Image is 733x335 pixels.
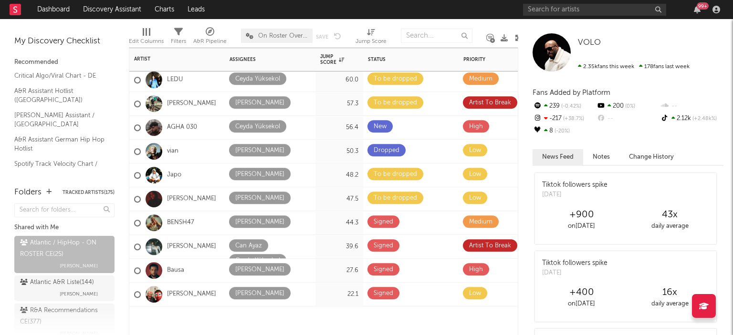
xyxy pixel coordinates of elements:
div: Ceyda Yüksekol [235,121,280,132]
div: -- [660,100,723,112]
span: +38.7 % [562,116,584,122]
div: Atlantic A&R Liste ( 144 ) [20,277,94,288]
a: [PERSON_NAME] Assistant / [GEOGRAPHIC_DATA] [14,110,105,130]
div: Assignees [230,57,296,62]
div: To be dropped [374,73,417,85]
div: Tiktok followers spike [542,180,607,190]
a: [PERSON_NAME] [167,195,216,203]
div: [PERSON_NAME] [235,193,284,204]
div: High [469,121,483,132]
a: BENSH47 [167,219,194,227]
a: vian [167,147,178,155]
div: 99 + [697,2,709,10]
div: 60.0 [320,74,358,86]
div: on [DATE] [537,298,626,310]
div: Signed [374,240,393,252]
div: Jump Score [356,24,387,51]
div: 56.4 [320,122,358,133]
div: 50.3 [320,146,358,157]
div: [PERSON_NAME] [235,264,284,275]
span: VOLO [578,39,601,47]
div: Jump Score [356,36,387,47]
div: A&R Pipeline [193,36,227,47]
a: AGHA 030 [167,123,197,132]
div: To be dropped [374,97,417,109]
a: Atlantic A&R Liste(144)[PERSON_NAME] [14,275,115,301]
div: 22.1 [320,289,358,300]
div: -- [596,112,660,125]
input: Search for folders... [14,203,115,217]
div: High [469,264,483,275]
div: 2.12k [660,112,723,125]
a: Bausa [167,266,184,274]
span: +2.48k % [691,116,717,122]
a: Spotify Track Velocity Chart / DE [14,159,105,178]
span: -20 % [553,129,570,134]
div: Low [469,169,481,180]
div: Artist To Break [469,240,511,252]
div: Edit Columns [129,36,164,47]
div: -217 [533,112,596,125]
div: To be dropped [374,169,417,180]
div: Medium [469,73,492,85]
div: Filters [171,24,186,51]
input: Search for artists [523,4,666,16]
div: daily average [626,221,714,232]
div: Can Ayaz [235,240,262,252]
span: [PERSON_NAME] [60,288,98,300]
div: 48.2 [320,170,358,181]
div: [DATE] [542,268,607,278]
div: R&A Recommendations CE ( 377 ) [20,305,106,328]
div: [PERSON_NAME] [235,169,284,180]
div: To be dropped [374,193,417,204]
a: Critical Algo/Viral Chart - DE [14,71,105,81]
div: Signed [374,216,393,228]
div: Jump Score [320,54,344,65]
button: Undo the changes to the current view. [334,31,341,40]
a: LEDU [167,76,183,84]
a: Japo [167,171,181,179]
div: +900 [537,209,626,221]
div: Medium [469,216,492,228]
button: News Feed [533,149,583,165]
a: VOLO [578,38,601,48]
div: [PERSON_NAME] [235,216,284,228]
a: [PERSON_NAME] [167,290,216,298]
div: Tiktok followers spike [542,258,607,268]
button: Change History [619,149,683,165]
div: 8 [533,125,596,137]
span: -0.42 % [560,104,581,109]
span: 0 % [624,104,635,109]
div: Low [469,193,481,204]
button: Save [316,34,328,40]
div: Priority [463,57,502,62]
input: Search... [401,29,472,43]
div: Low [469,288,481,299]
div: Status [368,57,430,62]
div: 16 x [626,287,714,298]
span: [PERSON_NAME] [60,260,98,272]
div: [DATE] [542,190,607,200]
div: 39.6 [320,241,358,253]
a: [PERSON_NAME] [167,243,216,251]
div: Low [469,145,481,156]
span: 178 fans last week [578,64,690,70]
div: 47.5 [320,193,358,205]
div: [PERSON_NAME] [235,145,284,156]
div: Ceyda Yüksekol [235,73,280,85]
div: My Discovery Checklist [14,36,115,47]
div: Artist [134,56,206,62]
div: [PERSON_NAME] [235,288,284,299]
span: Fans Added by Platform [533,89,610,96]
div: daily average [626,298,714,310]
div: Shared with Me [14,222,115,233]
a: [PERSON_NAME] [167,100,216,108]
a: A&R Assistant Hotlist ([GEOGRAPHIC_DATA]) [14,86,105,105]
a: A&R Assistant German Hip Hop Hotlist [14,134,105,154]
button: Tracked Artists(175) [63,190,115,195]
div: 239 [533,100,596,112]
div: 57.3 [320,98,358,110]
div: on [DATE] [537,221,626,232]
div: Folders [14,187,42,198]
div: Signed [374,288,393,299]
